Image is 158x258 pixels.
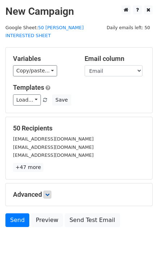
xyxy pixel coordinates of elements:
[5,5,153,18] h2: New Campaign
[13,55,74,63] h5: Variables
[5,25,84,39] small: Google Sheet:
[13,163,43,172] a: +47 more
[13,152,94,158] small: [EMAIL_ADDRESS][DOMAIN_NAME]
[13,94,41,106] a: Load...
[52,94,71,106] button: Save
[5,25,84,39] a: 50 [PERSON_NAME] INTERESTED SHEET
[13,65,57,76] a: Copy/paste...
[5,213,29,227] a: Send
[122,223,158,258] iframe: Chat Widget
[13,144,94,150] small: [EMAIL_ADDRESS][DOMAIN_NAME]
[65,213,120,227] a: Send Test Email
[13,191,145,199] h5: Advanced
[13,84,44,91] a: Templates
[104,24,153,32] span: Daily emails left: 50
[104,25,153,30] a: Daily emails left: 50
[13,136,94,142] small: [EMAIL_ADDRESS][DOMAIN_NAME]
[85,55,145,63] h5: Email column
[13,124,145,132] h5: 50 Recipients
[31,213,63,227] a: Preview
